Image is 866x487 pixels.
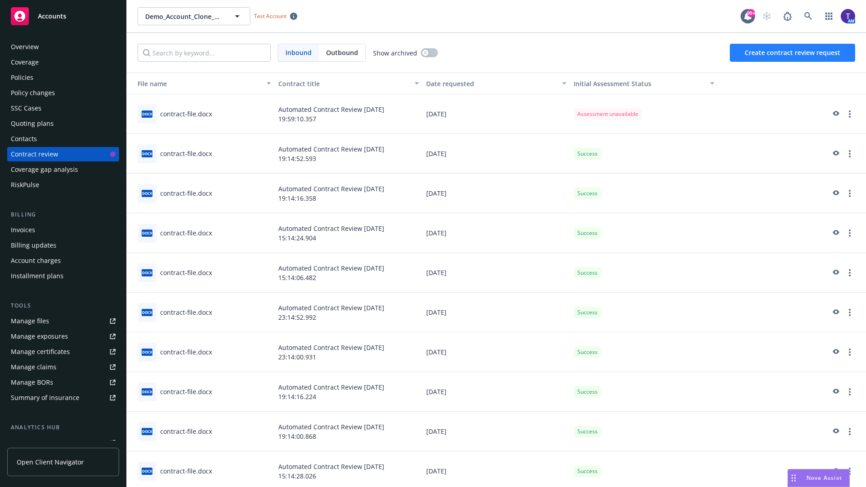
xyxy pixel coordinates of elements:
[142,309,152,316] span: docx
[160,228,212,238] div: contract-file.docx
[7,314,119,328] a: Manage files
[844,228,855,239] a: more
[423,73,571,94] button: Date requested
[844,267,855,278] a: more
[11,314,49,328] div: Manage files
[38,13,66,20] span: Accounts
[326,48,358,57] span: Outbound
[7,269,119,283] a: Installment plans
[7,360,119,374] a: Manage claims
[11,375,53,390] div: Manage BORs
[7,345,119,359] a: Manage certificates
[747,9,755,17] div: 99+
[142,388,152,395] span: docx
[7,238,119,253] a: Billing updates
[160,188,212,198] div: contract-file.docx
[160,466,212,476] div: contract-file.docx
[830,148,841,159] a: preview
[577,189,598,198] span: Success
[423,412,571,451] div: [DATE]
[844,109,855,119] a: more
[577,110,638,118] span: Assessment unavailable
[830,386,841,397] a: preview
[11,55,39,69] div: Coverage
[142,269,152,276] span: docx
[830,426,841,437] a: preview
[275,73,423,94] button: Contract title
[7,116,119,131] a: Quoting plans
[577,269,598,277] span: Success
[11,329,68,344] div: Manage exposures
[160,268,212,277] div: contract-file.docx
[11,436,86,450] div: Loss summary generator
[11,360,56,374] div: Manage claims
[142,230,152,236] span: docx
[275,174,423,213] div: Automated Contract Review [DATE] 19:14:16.358
[11,345,70,359] div: Manage certificates
[7,329,119,344] span: Manage exposures
[423,253,571,293] div: [DATE]
[830,347,841,358] a: preview
[7,210,119,219] div: Billing
[574,79,705,88] div: Toggle SortBy
[275,253,423,293] div: Automated Contract Review [DATE] 15:14:06.482
[145,12,223,21] span: Demo_Account_Clone_QA_CR_Tests_Client
[7,132,119,146] a: Contacts
[142,190,152,197] span: docx
[275,372,423,412] div: Automated Contract Review [DATE] 19:14:16.224
[7,178,119,192] a: RiskPulse
[426,79,557,88] div: Date requested
[160,109,212,119] div: contract-file.docx
[844,386,855,397] a: more
[278,44,319,61] span: Inbound
[142,349,152,355] span: docx
[7,375,119,390] a: Manage BORs
[254,12,286,20] span: Test Account
[577,150,598,158] span: Success
[7,436,119,450] a: Loss summary generator
[830,109,841,119] a: preview
[7,391,119,405] a: Summary of insurance
[745,48,840,57] span: Create contract review request
[142,110,152,117] span: docx
[160,308,212,317] div: contract-file.docx
[778,7,797,25] a: Report a Bug
[577,229,598,237] span: Success
[730,44,855,62] button: Create contract review request
[423,293,571,332] div: [DATE]
[758,7,776,25] a: Start snowing
[7,4,119,29] a: Accounts
[275,213,423,253] div: Automated Contract Review [DATE] 15:14:24.904
[7,162,119,177] a: Coverage gap analysis
[275,293,423,332] div: Automated Contract Review [DATE] 23:14:52.992
[142,428,152,435] span: docx
[286,48,312,57] span: Inbound
[160,427,212,436] div: contract-file.docx
[138,44,271,62] input: Search by keyword...
[844,426,855,437] a: more
[250,11,301,21] span: Test Account
[577,308,598,317] span: Success
[11,86,55,100] div: Policy changes
[577,427,598,436] span: Success
[11,132,37,146] div: Contacts
[574,79,651,88] span: Initial Assessment Status
[160,149,212,158] div: contract-file.docx
[11,223,35,237] div: Invoices
[577,467,598,475] span: Success
[11,253,61,268] div: Account charges
[7,253,119,268] a: Account charges
[11,162,78,177] div: Coverage gap analysis
[11,116,54,131] div: Quoting plans
[11,101,41,115] div: SSC Cases
[423,174,571,213] div: [DATE]
[275,412,423,451] div: Automated Contract Review [DATE] 19:14:00.868
[130,79,261,88] div: File name
[830,466,841,477] a: preview
[844,148,855,159] a: more
[160,387,212,396] div: contract-file.docx
[319,44,365,61] span: Outbound
[423,372,571,412] div: [DATE]
[7,55,119,69] a: Coverage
